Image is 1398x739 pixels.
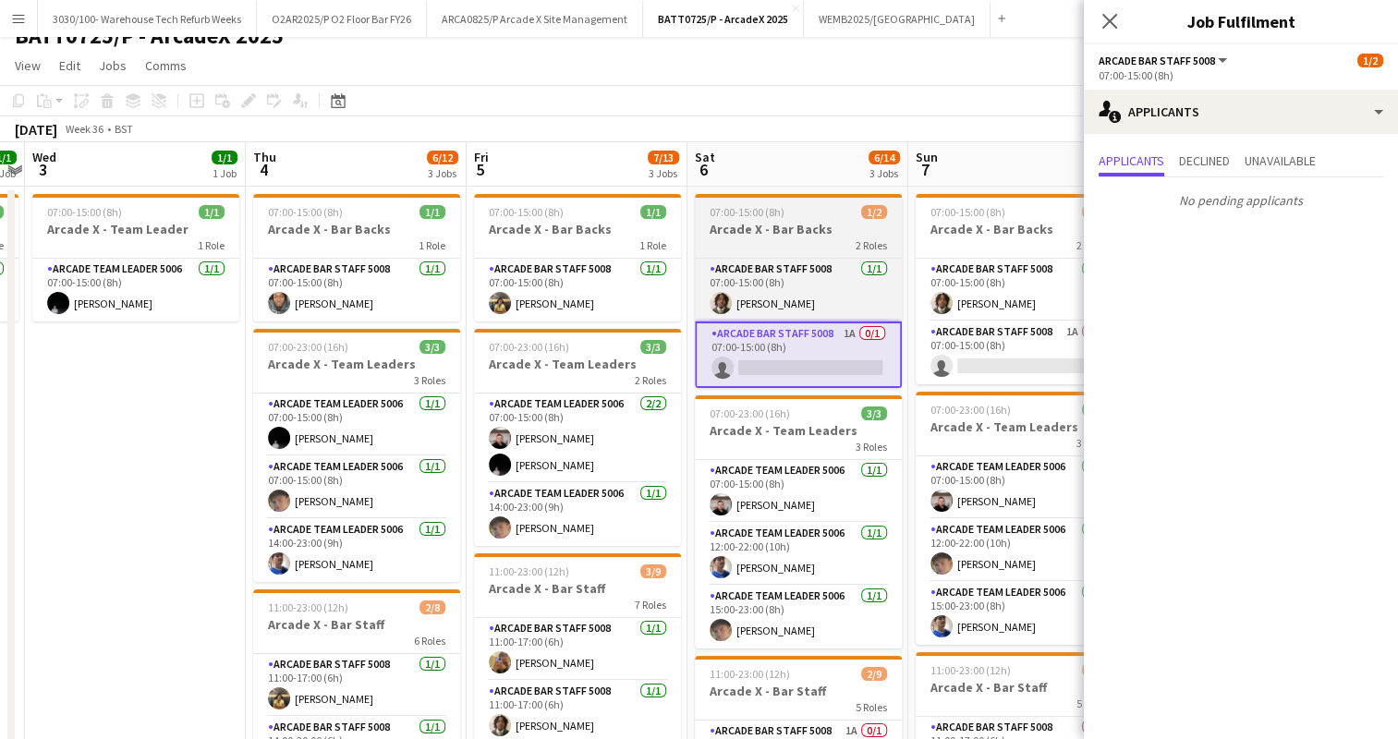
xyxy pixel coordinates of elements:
app-card-role: Arcade Team Leader 50061/107:00-15:00 (8h)[PERSON_NAME] [32,259,239,321]
span: 6/12 [427,151,458,164]
app-card-role: Arcade Bar Staff 50081A0/107:00-15:00 (8h) [916,321,1123,384]
h3: Arcade X - Bar Staff [916,679,1123,696]
h3: Job Fulfilment [1084,9,1398,33]
h3: Arcade X - Bar Backs [695,221,902,237]
span: 07:00-15:00 (8h) [47,205,122,219]
app-card-role: Arcade Team Leader 50061/115:00-23:00 (8h)[PERSON_NAME] [916,582,1123,645]
span: 6/14 [869,151,900,164]
span: Comms [145,57,187,74]
app-job-card: 07:00-15:00 (8h)1/1Arcade X - Bar Backs1 RoleArcade Bar Staff 50081/107:00-15:00 (8h)[PERSON_NAME] [253,194,460,321]
span: 1 Role [639,238,666,252]
span: 11:00-23:00 (12h) [930,663,1011,677]
span: 2/9 [861,667,887,681]
span: 07:00-15:00 (8h) [489,205,564,219]
button: Arcade Bar Staff 5008 [1099,54,1230,67]
span: Wed [32,149,56,165]
a: Edit [52,54,88,78]
span: Unavailable [1245,154,1316,167]
span: Jobs [99,57,127,74]
span: 6 [692,159,715,180]
button: ARCA0825/P Arcade X Site Management [427,1,643,37]
app-job-card: 07:00-15:00 (8h)1/1Arcade X - Team Leader1 RoleArcade Team Leader 50061/107:00-15:00 (8h)[PERSON_... [32,194,239,321]
span: 2 Roles [1076,238,1108,252]
app-card-role: Arcade Bar Staff 50081/111:00-17:00 (6h)[PERSON_NAME] [253,654,460,717]
span: 7 [913,159,938,180]
span: 1/1 [212,151,237,164]
span: 07:00-23:00 (16h) [930,403,1011,417]
span: 1/1 [640,205,666,219]
h3: Arcade X - Bar Backs [916,221,1123,237]
span: 07:00-23:00 (16h) [268,340,348,354]
app-card-role: Arcade Bar Staff 50081/107:00-15:00 (8h)[PERSON_NAME] [474,259,681,321]
app-card-role: Arcade Bar Staff 50081A0/107:00-15:00 (8h) [695,321,902,388]
app-card-role: Arcade Team Leader 50061/112:00-22:00 (10h)[PERSON_NAME] [695,523,902,586]
span: 5 Roles [1076,697,1108,710]
app-card-role: Arcade Bar Staff 50081/107:00-15:00 (8h)[PERSON_NAME] [253,259,460,321]
span: 3/3 [1082,403,1108,417]
div: 1 Job [213,166,237,180]
span: 11:00-23:00 (12h) [489,564,569,578]
app-card-role: Arcade Team Leader 50061/112:00-22:00 (10h)[PERSON_NAME] [916,519,1123,582]
div: 3 Jobs [649,166,678,180]
span: 07:00-15:00 (8h) [268,205,343,219]
span: 2 Roles [856,238,887,252]
span: Thu [253,149,276,165]
span: 07:00-15:00 (8h) [930,205,1005,219]
h3: Arcade X - Bar Staff [253,616,460,633]
span: 7 Roles [635,598,666,612]
app-job-card: 07:00-23:00 (16h)3/3Arcade X - Team Leaders2 RolesArcade Team Leader 50062/207:00-15:00 (8h)[PERS... [474,329,681,546]
span: 3/7 [1082,663,1108,677]
button: WEMB2025/[GEOGRAPHIC_DATA] [804,1,991,37]
h3: Arcade X - Bar Staff [474,580,681,597]
span: 3/3 [419,340,445,354]
span: 3/3 [861,406,887,420]
app-card-role: Arcade Team Leader 50061/107:00-15:00 (8h)[PERSON_NAME] [916,456,1123,519]
app-card-role: Arcade Team Leader 50062/207:00-15:00 (8h)[PERSON_NAME][PERSON_NAME] [474,394,681,483]
div: [DATE] [15,120,57,139]
span: Fri [474,149,489,165]
span: 2 Roles [635,373,666,387]
div: Applicants [1084,90,1398,134]
h3: Arcade X - Team Leaders [253,356,460,372]
div: BST [115,122,133,136]
app-card-role: Arcade Bar Staff 50081/107:00-15:00 (8h)[PERSON_NAME] [916,259,1123,321]
h3: Arcade X - Team Leaders [916,418,1123,435]
span: 2/8 [419,600,445,614]
span: 3/9 [640,564,666,578]
div: 07:00-23:00 (16h)3/3Arcade X - Team Leaders3 RolesArcade Team Leader 50061/107:00-15:00 (8h)[PERS... [253,329,460,582]
h3: Arcade X - Team Leaders [695,422,902,439]
span: 11:00-23:00 (12h) [268,600,348,614]
span: 1/2 [861,205,887,219]
span: 3/3 [640,340,666,354]
span: View [15,57,41,74]
span: 07:00-23:00 (16h) [489,340,569,354]
span: 1/1 [419,205,445,219]
span: 5 Roles [856,700,887,714]
span: 3 Roles [856,440,887,454]
app-job-card: 07:00-23:00 (16h)3/3Arcade X - Team Leaders3 RolesArcade Team Leader 50061/107:00-15:00 (8h)[PERS... [695,395,902,648]
span: Edit [59,57,80,74]
h3: Arcade X - Bar Backs [253,221,460,237]
app-card-role: Arcade Team Leader 50061/114:00-23:00 (9h)[PERSON_NAME] [253,519,460,582]
span: 1/2 [1357,54,1383,67]
h3: Arcade X - Team Leaders [474,356,681,372]
a: View [7,54,48,78]
div: 3 Jobs [428,166,457,180]
button: O2AR2025/P O2 Floor Bar FY26 [257,1,427,37]
h3: Arcade X - Team Leader [32,221,239,237]
span: 11:00-23:00 (12h) [710,667,790,681]
span: 1 Role [198,238,225,252]
div: 07:00-15:00 (8h)1/2Arcade X - Bar Backs2 RolesArcade Bar Staff 50081/107:00-15:00 (8h)[PERSON_NAM... [695,194,902,388]
span: Sat [695,149,715,165]
span: 7/13 [648,151,679,164]
app-job-card: 07:00-23:00 (16h)3/3Arcade X - Team Leaders3 RolesArcade Team Leader 50061/107:00-15:00 (8h)[PERS... [916,392,1123,645]
span: 1/2 [1082,205,1108,219]
span: 1/1 [199,205,225,219]
app-job-card: 07:00-15:00 (8h)1/2Arcade X - Bar Backs2 RolesArcade Bar Staff 50081/107:00-15:00 (8h)[PERSON_NAM... [916,194,1123,384]
h3: Arcade X - Bar Backs [474,221,681,237]
span: 07:00-15:00 (8h) [710,205,784,219]
div: 07:00-15:00 (8h) [1099,68,1383,82]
